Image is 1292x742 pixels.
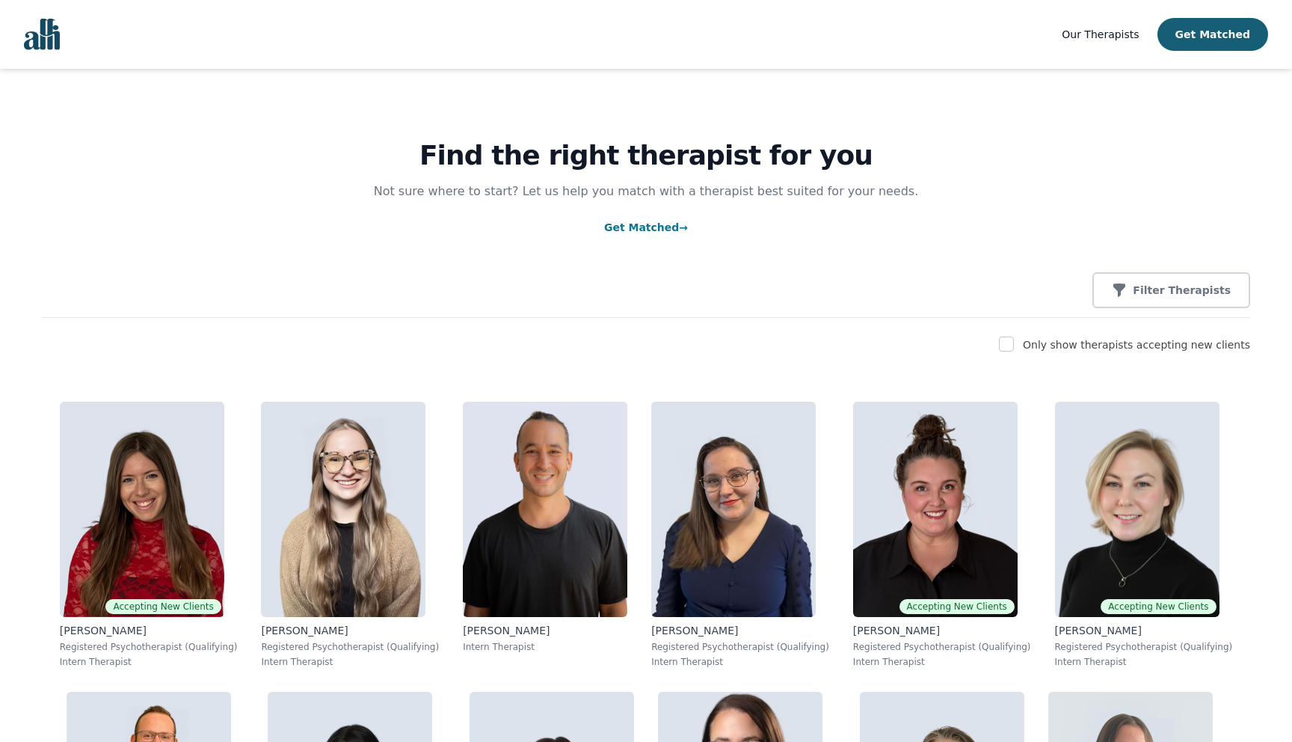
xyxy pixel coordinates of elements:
[1055,656,1233,668] p: Intern Therapist
[451,390,639,680] a: Kavon_Banejad[PERSON_NAME]Intern Therapist
[651,641,829,653] p: Registered Psychotherapist (Qualifying)
[853,402,1018,617] img: Janelle_Rushton
[639,390,841,680] a: Vanessa_McCulloch[PERSON_NAME]Registered Psychotherapist (Qualifying)Intern Therapist
[1055,623,1233,638] p: [PERSON_NAME]
[261,641,439,653] p: Registered Psychotherapist (Qualifying)
[60,656,238,668] p: Intern Therapist
[1055,402,1219,617] img: Jocelyn_Crawford
[604,221,688,233] a: Get Matched
[261,623,439,638] p: [PERSON_NAME]
[60,641,238,653] p: Registered Psychotherapist (Qualifying)
[48,390,250,680] a: Alisha_LevineAccepting New Clients[PERSON_NAME]Registered Psychotherapist (Qualifying)Intern Ther...
[1062,25,1139,43] a: Our Therapists
[359,183,933,200] p: Not sure where to start? Let us help you match with a therapist best suited for your needs.
[261,656,439,668] p: Intern Therapist
[261,402,425,617] img: Faith_Woodley
[1023,339,1250,351] label: Only show therapists accepting new clients
[651,656,829,668] p: Intern Therapist
[249,390,451,680] a: Faith_Woodley[PERSON_NAME]Registered Psychotherapist (Qualifying)Intern Therapist
[1133,283,1231,298] p: Filter Therapists
[60,623,238,638] p: [PERSON_NAME]
[60,402,224,617] img: Alisha_Levine
[1062,28,1139,40] span: Our Therapists
[42,141,1250,171] h1: Find the right therapist for you
[463,623,627,638] p: [PERSON_NAME]
[679,221,688,233] span: →
[841,390,1043,680] a: Janelle_RushtonAccepting New Clients[PERSON_NAME]Registered Psychotherapist (Qualifying)Intern Th...
[24,19,60,50] img: alli logo
[853,623,1031,638] p: [PERSON_NAME]
[1101,599,1216,614] span: Accepting New Clients
[853,656,1031,668] p: Intern Therapist
[1055,641,1233,653] p: Registered Psychotherapist (Qualifying)
[651,402,816,617] img: Vanessa_McCulloch
[463,402,627,617] img: Kavon_Banejad
[651,623,829,638] p: [PERSON_NAME]
[853,641,1031,653] p: Registered Psychotherapist (Qualifying)
[463,641,627,653] p: Intern Therapist
[899,599,1015,614] span: Accepting New Clients
[105,599,221,614] span: Accepting New Clients
[1043,390,1245,680] a: Jocelyn_CrawfordAccepting New Clients[PERSON_NAME]Registered Psychotherapist (Qualifying)Intern T...
[1092,272,1250,308] button: Filter Therapists
[1157,18,1268,51] button: Get Matched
